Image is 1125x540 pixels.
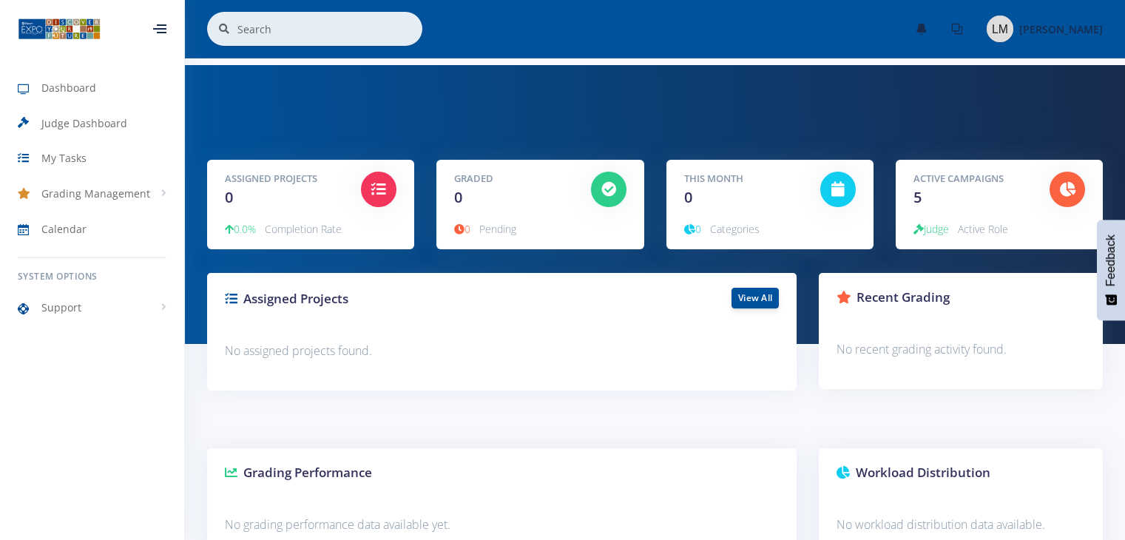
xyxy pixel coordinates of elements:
h3: Assigned Projects [225,289,491,308]
span: Calendar [41,221,87,237]
span: My Tasks [41,150,87,166]
span: 0.0% [225,222,256,236]
h5: Graded [454,172,568,186]
span: Categories [710,222,760,236]
p: No assigned projects found. [225,341,779,361]
span: Completion Rate [265,222,342,236]
span: Active Role [958,222,1008,236]
h5: Active Campaigns [913,172,1027,186]
span: Judge [913,222,949,236]
span: Dashboard [41,80,96,95]
a: Image placeholder [PERSON_NAME] [975,13,1103,45]
span: [PERSON_NAME] [1019,22,1103,36]
p: No grading performance data available yet. [225,515,779,535]
span: 0 [225,187,233,207]
h6: System Options [18,270,166,283]
span: 0 [454,222,470,236]
button: Feedback - Show survey [1097,220,1125,320]
span: 0 [684,187,692,207]
h5: Assigned Projects [225,172,339,186]
span: Grading Management [41,186,150,201]
h3: Recent Grading [837,288,1085,307]
a: View All [732,288,779,308]
img: ... [18,17,101,41]
p: No workload distribution data available. [837,515,1085,535]
h5: This Month [684,172,798,186]
span: Support [41,300,81,315]
h3: Grading Performance [225,463,779,482]
h3: Workload Distribution [837,463,1085,482]
span: Pending [479,222,516,236]
span: 0 [454,187,462,207]
span: 5 [913,187,922,207]
span: 0 [684,222,701,236]
input: Search [237,12,422,46]
p: No recent grading activity found. [837,340,1085,360]
span: Judge Dashboard [41,115,127,131]
img: Image placeholder [987,16,1013,42]
span: Feedback [1104,234,1118,286]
